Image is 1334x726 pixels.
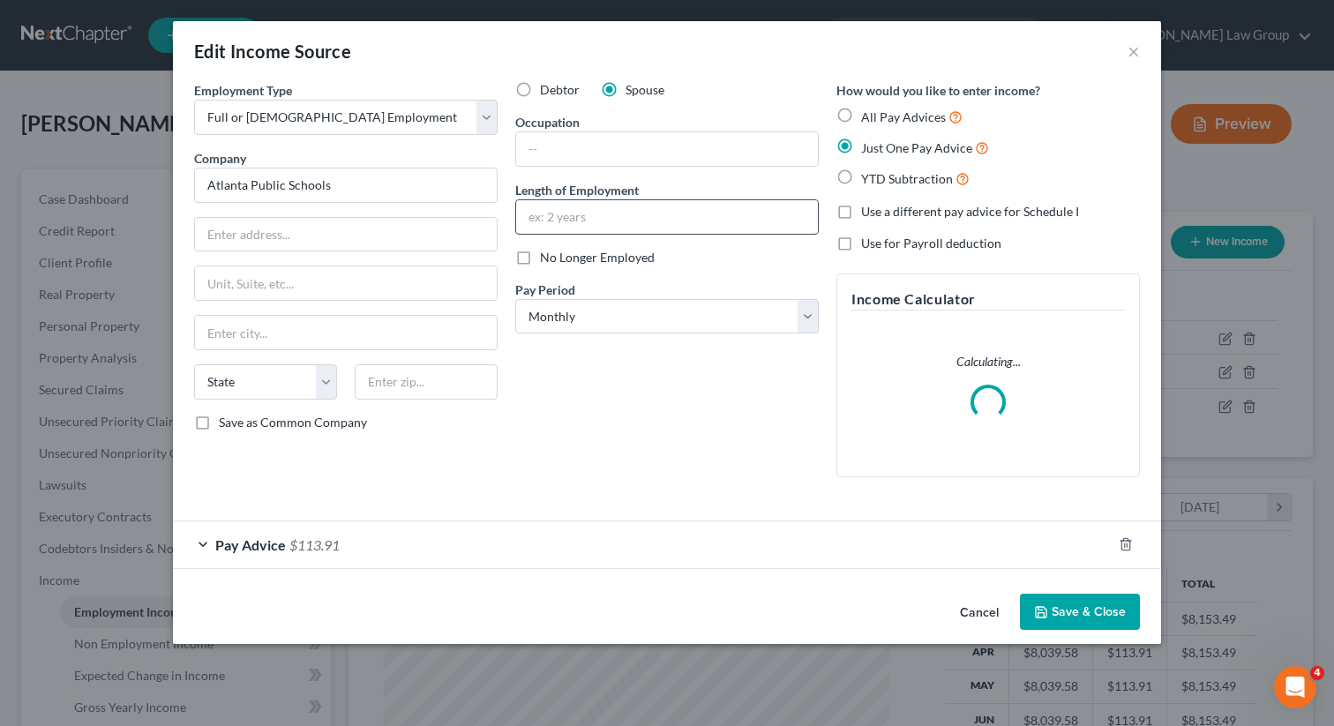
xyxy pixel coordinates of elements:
button: Cancel [946,595,1013,631]
span: 4 [1310,666,1324,680]
span: Spouse [626,82,664,97]
label: How would you like to enter income? [836,81,1040,100]
span: Just One Pay Advice [861,140,972,155]
input: ex: 2 years [516,200,818,234]
div: Edit Income Source [194,39,351,64]
span: $113.91 [289,536,340,553]
span: Use for Payroll deduction [861,236,1001,251]
span: Employment Type [194,83,292,98]
span: Pay Period [515,282,575,297]
span: All Pay Advices [861,109,946,124]
iframe: Intercom live chat [1274,666,1316,708]
button: × [1128,41,1140,62]
span: Debtor [540,82,580,97]
button: Save & Close [1020,594,1140,631]
p: Calculating... [851,353,1125,370]
span: Use a different pay advice for Schedule I [861,204,1079,219]
input: Enter city... [195,316,497,349]
input: Enter address... [195,218,497,251]
span: No Longer Employed [540,250,655,265]
input: Unit, Suite, etc... [195,266,497,300]
label: Length of Employment [515,181,639,199]
span: Company [194,151,246,166]
input: Enter zip... [355,364,498,400]
span: YTD Subtraction [861,171,953,186]
input: Search company by name... [194,168,498,203]
span: Save as Common Company [219,415,367,430]
input: -- [516,132,818,166]
label: Occupation [515,113,580,131]
span: Pay Advice [215,536,286,553]
h5: Income Calculator [851,288,1125,311]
